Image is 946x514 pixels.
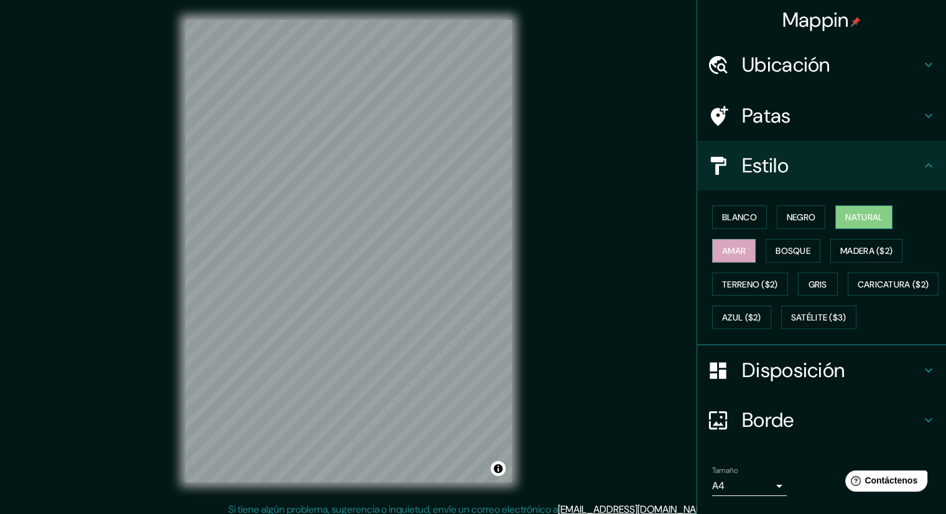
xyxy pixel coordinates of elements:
[742,103,791,129] font: Patas
[809,279,827,290] font: Gris
[712,465,738,475] font: Tamaño
[697,91,946,141] div: Patas
[722,245,746,256] font: Amar
[712,239,756,263] button: Amar
[697,345,946,395] div: Disposición
[848,273,939,296] button: Caricatura ($2)
[830,239,902,263] button: Madera ($2)
[712,476,787,496] div: A4
[787,212,816,223] font: Negro
[742,52,830,78] font: Ubicación
[712,273,788,296] button: Terreno ($2)
[781,306,856,329] button: Satélite ($3)
[742,357,845,383] font: Disposición
[742,407,794,433] font: Borde
[712,306,771,329] button: Azul ($2)
[491,461,506,476] button: Activar o desactivar atribución
[722,279,778,290] font: Terreno ($2)
[777,205,826,229] button: Negro
[776,245,810,256] font: Bosque
[782,7,849,33] font: Mappin
[712,205,767,229] button: Blanco
[791,312,846,324] font: Satélite ($3)
[697,40,946,90] div: Ubicación
[712,479,725,492] font: A4
[851,17,861,27] img: pin-icon.png
[845,212,883,223] font: Natural
[840,245,893,256] font: Madera ($2)
[798,273,838,296] button: Gris
[185,20,512,482] canvas: Mapa
[722,312,761,324] font: Azul ($2)
[722,212,757,223] font: Blanco
[697,141,946,190] div: Estilo
[766,239,820,263] button: Bosque
[697,395,946,445] div: Borde
[835,205,893,229] button: Natural
[742,152,789,179] font: Estilo
[858,279,929,290] font: Caricatura ($2)
[835,465,932,500] iframe: Lanzador de widgets de ayuda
